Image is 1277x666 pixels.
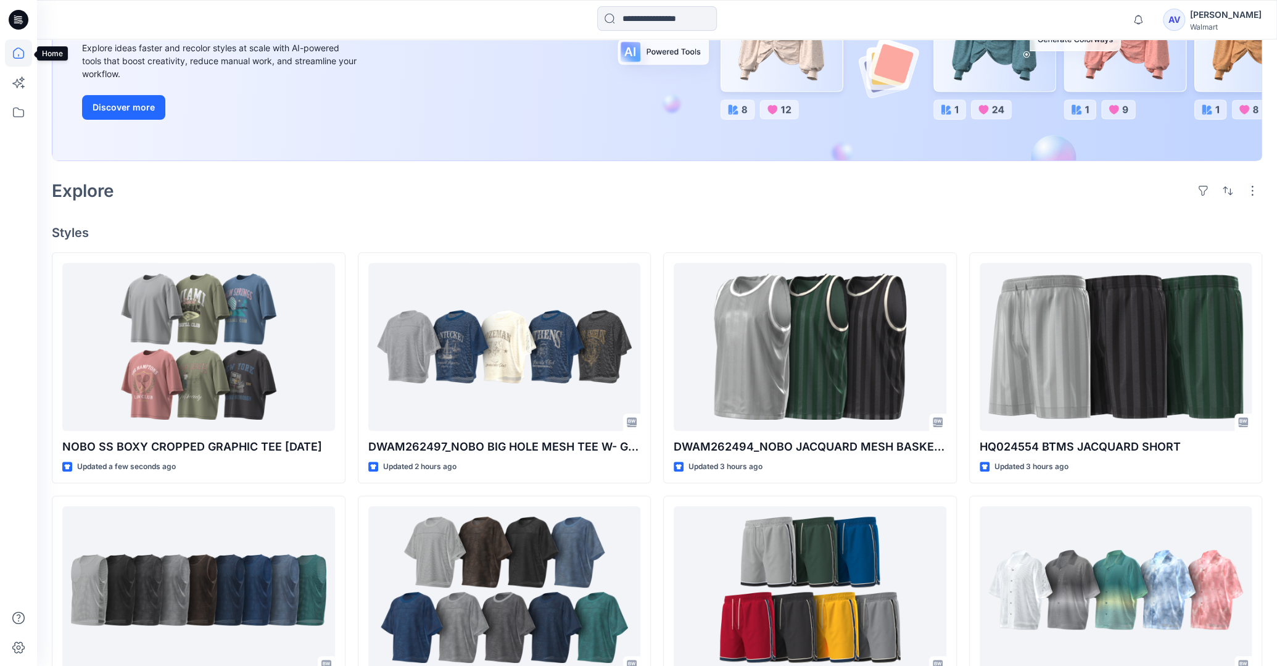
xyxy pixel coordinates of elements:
h4: Styles [52,225,1262,240]
p: Updated 3 hours ago [994,460,1068,473]
p: Updated 2 hours ago [383,460,457,473]
a: Discover more [82,95,360,120]
div: AV [1163,9,1185,31]
div: Explore ideas faster and recolor styles at scale with AI-powered tools that boost creativity, red... [82,41,360,80]
p: DWAM262494_NOBO JACQUARD MESH BASKETBALL TANK W- RIB [674,438,946,456]
a: NOBO SS BOXY CROPPED GRAPHIC TEE 8.14.25 [62,263,335,430]
p: DWAM262497_NOBO BIG HOLE MESH TEE W- GRAPHIC [368,438,641,456]
div: [PERSON_NAME] [1190,7,1262,22]
p: Updated a few seconds ago [77,460,176,473]
a: HQ024554 BTMS JACQUARD SHORT [980,263,1252,430]
p: NOBO SS BOXY CROPPED GRAPHIC TEE [DATE] [62,438,335,456]
h2: Explore [52,181,114,201]
div: Walmart [1190,22,1262,31]
button: Discover more [82,95,165,120]
p: Updated 3 hours ago [688,460,762,473]
p: HQ024554 BTMS JACQUARD SHORT [980,438,1252,456]
a: DWAM262497_NOBO BIG HOLE MESH TEE W- GRAPHIC [368,263,641,430]
a: DWAM262494_NOBO JACQUARD MESH BASKETBALL TANK W- RIB [674,263,946,430]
